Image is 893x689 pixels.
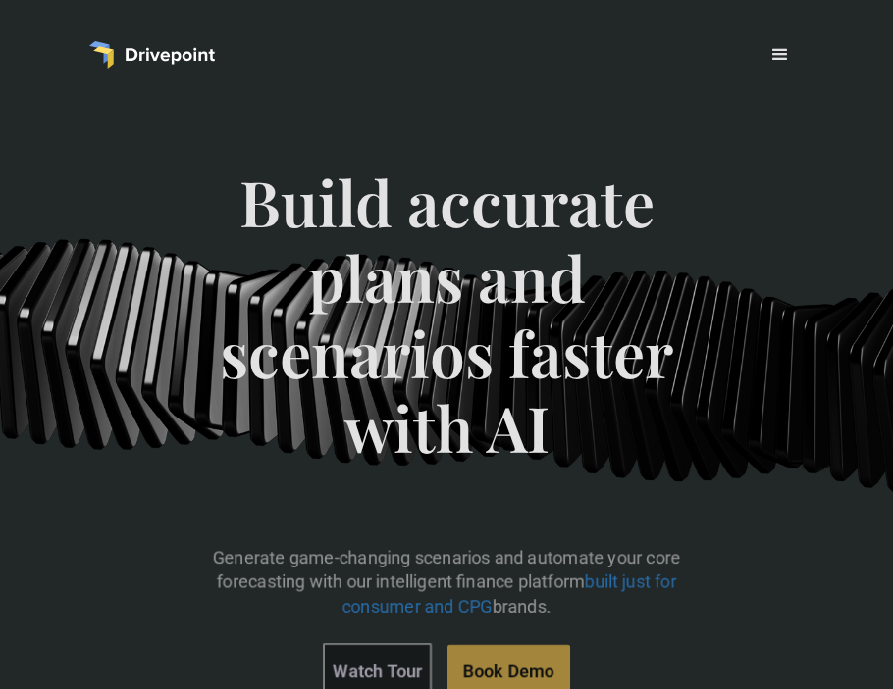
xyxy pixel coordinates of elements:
p: Generate game-changing scenarios and automate your core forecasting with our intelligent finance ... [202,545,691,619]
span: Build accurate plans and scenarios faster with AI [202,165,691,505]
a: home [89,41,215,69]
div: menu [757,31,804,78]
